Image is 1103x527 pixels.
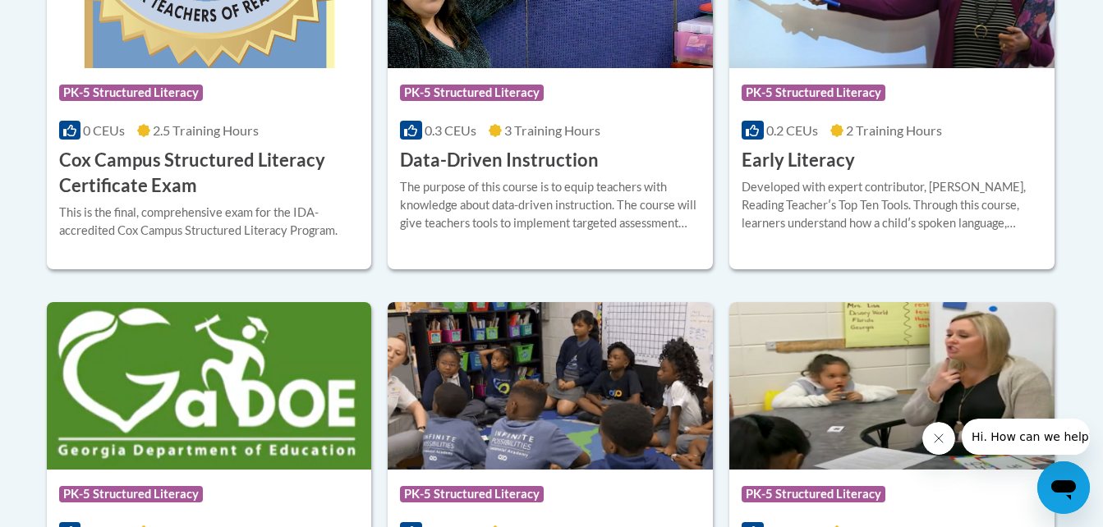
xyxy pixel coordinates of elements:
[425,122,476,138] span: 0.3 CEUs
[962,419,1090,455] iframe: Message from company
[846,122,942,138] span: 2 Training Hours
[742,486,885,502] span: PK-5 Structured Literacy
[10,11,133,25] span: Hi. How can we help?
[59,204,360,240] div: This is the final, comprehensive exam for the IDA-accredited Cox Campus Structured Literacy Program.
[504,122,600,138] span: 3 Training Hours
[742,85,885,101] span: PK-5 Structured Literacy
[400,148,599,173] h3: Data-Driven Instruction
[59,148,360,199] h3: Cox Campus Structured Literacy Certificate Exam
[742,178,1042,232] div: Developed with expert contributor, [PERSON_NAME], Reading Teacherʹs Top Ten Tools. Through this c...
[742,148,855,173] h3: Early Literacy
[47,302,372,470] img: Course Logo
[922,422,955,455] iframe: Close message
[59,486,203,502] span: PK-5 Structured Literacy
[1037,461,1090,514] iframe: Button to launch messaging window
[400,178,701,232] div: The purpose of this course is to equip teachers with knowledge about data-driven instruction. The...
[153,122,259,138] span: 2.5 Training Hours
[766,122,818,138] span: 0.2 CEUs
[729,302,1055,470] img: Course Logo
[388,302,713,470] img: Course Logo
[83,122,125,138] span: 0 CEUs
[59,85,203,101] span: PK-5 Structured Literacy
[400,85,544,101] span: PK-5 Structured Literacy
[400,486,544,502] span: PK-5 Structured Literacy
